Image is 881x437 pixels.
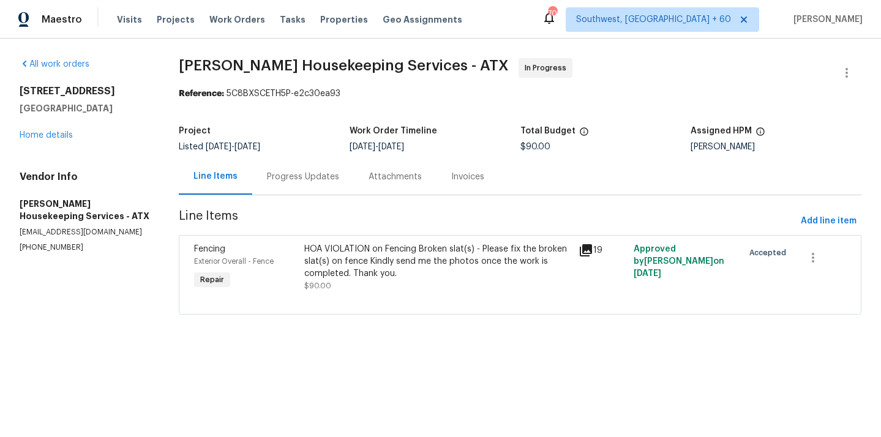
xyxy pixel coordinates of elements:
div: HOA VIOLATION on Fencing Broken slat(s) - Please fix the broken slat(s) on fence Kindly send me t... [304,243,572,280]
span: Geo Assignments [383,13,462,26]
div: 705 [548,7,557,20]
h5: [PERSON_NAME] Housekeeping Services - ATX [20,198,149,222]
span: Add line item [801,214,857,229]
span: [DATE] [350,143,375,151]
span: Exterior Overall - Fence [194,258,274,265]
span: Accepted [749,247,791,259]
span: Repair [195,274,229,286]
div: Attachments [369,171,422,183]
span: Line Items [179,210,796,233]
h2: [STREET_ADDRESS] [20,85,149,97]
a: All work orders [20,60,89,69]
span: [DATE] [206,143,231,151]
span: Fencing [194,245,225,253]
h5: Project [179,127,211,135]
span: [DATE] [234,143,260,151]
span: The total cost of line items that have been proposed by Opendoor. This sum includes line items th... [579,127,589,143]
h5: Assigned HPM [691,127,752,135]
span: Tasks [280,15,306,24]
span: [PERSON_NAME] Housekeeping Services - ATX [179,58,509,73]
p: [PHONE_NUMBER] [20,242,149,253]
h5: Work Order Timeline [350,127,437,135]
span: - [350,143,404,151]
div: Line Items [193,170,238,182]
h5: [GEOGRAPHIC_DATA] [20,102,149,114]
h4: Vendor Info [20,171,149,183]
b: Reference: [179,89,224,98]
div: 19 [579,243,626,258]
span: [DATE] [378,143,404,151]
span: Projects [157,13,195,26]
span: In Progress [525,62,571,74]
span: Work Orders [209,13,265,26]
span: Maestro [42,13,82,26]
span: [PERSON_NAME] [789,13,863,26]
span: - [206,143,260,151]
div: Progress Updates [267,171,339,183]
span: Properties [320,13,368,26]
span: Visits [117,13,142,26]
span: [DATE] [634,269,661,278]
span: The hpm assigned to this work order. [755,127,765,143]
span: $90.00 [304,282,331,289]
div: 5C8BXSCETH5P-e2c30ea93 [179,88,861,100]
h5: Total Budget [520,127,575,135]
span: $90.00 [520,143,550,151]
button: Add line item [796,210,861,233]
a: Home details [20,131,73,140]
span: Approved by [PERSON_NAME] on [634,245,724,278]
div: [PERSON_NAME] [691,143,861,151]
p: [EMAIL_ADDRESS][DOMAIN_NAME] [20,227,149,237]
span: Listed [179,143,260,151]
div: Invoices [451,171,484,183]
span: Southwest, [GEOGRAPHIC_DATA] + 60 [576,13,731,26]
